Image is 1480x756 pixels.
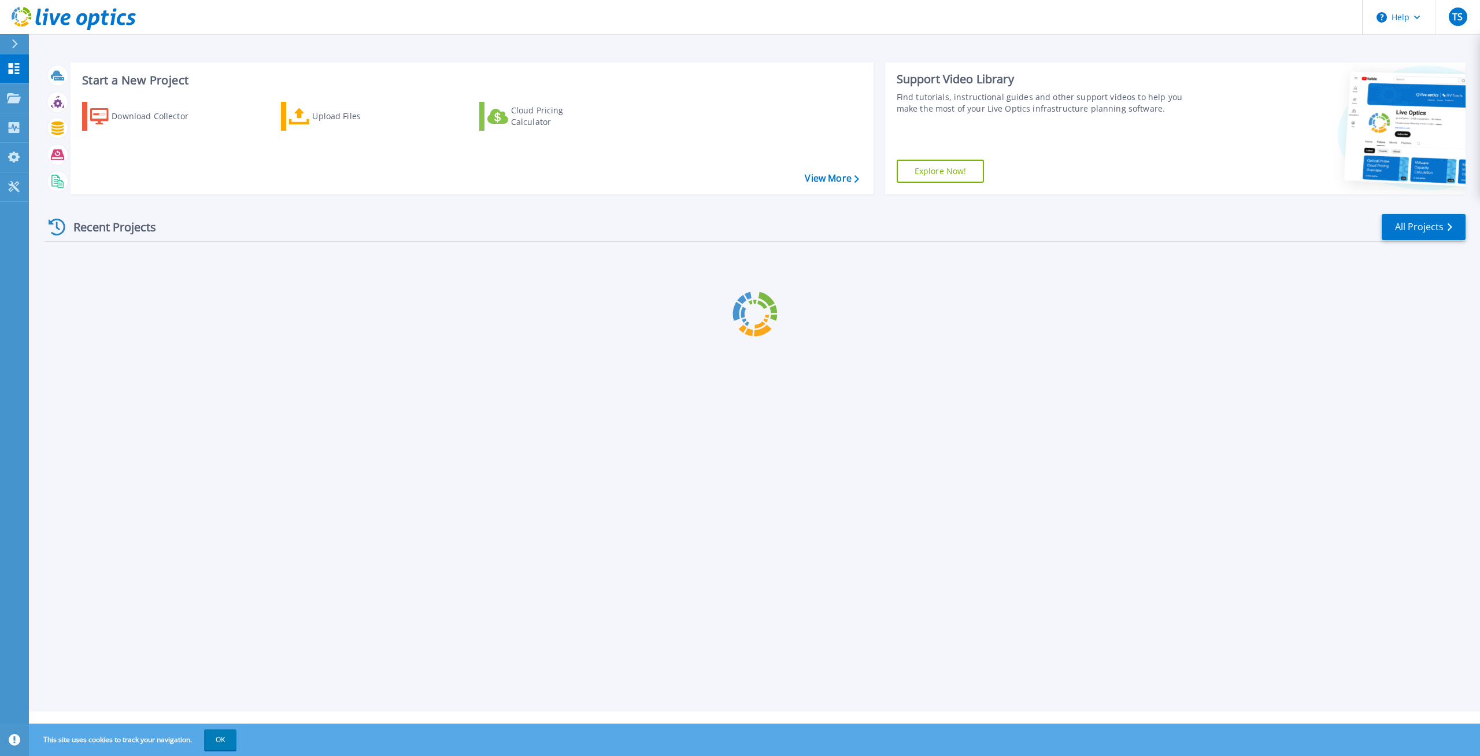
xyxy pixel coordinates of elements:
a: Explore Now! [897,160,985,183]
div: Cloud Pricing Calculator [511,105,604,128]
div: Upload Files [312,105,405,128]
span: TS [1452,12,1463,21]
a: All Projects [1382,214,1466,240]
a: View More [805,173,859,184]
div: Find tutorials, instructional guides and other support videos to help you make the most of your L... [897,91,1197,115]
h3: Start a New Project [82,74,859,87]
span: This site uses cookies to track your navigation. [32,729,236,750]
div: Download Collector [112,105,204,128]
div: Support Video Library [897,72,1197,87]
button: OK [204,729,236,750]
a: Download Collector [82,102,211,131]
div: Recent Projects [45,213,172,241]
a: Cloud Pricing Calculator [479,102,608,131]
a: Upload Files [281,102,410,131]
